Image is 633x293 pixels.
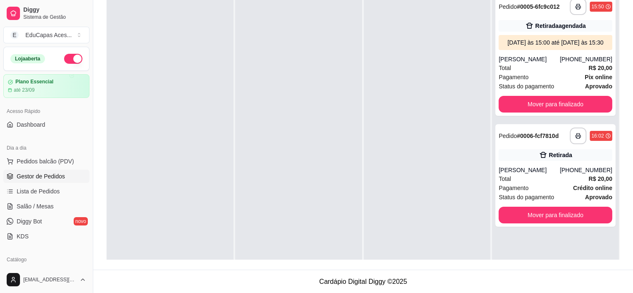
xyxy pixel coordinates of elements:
a: KDS [3,230,89,243]
button: Select a team [3,27,89,43]
strong: # 0005-6fc9c012 [517,3,560,10]
button: Mover para finalizado [499,96,612,113]
strong: aprovado [585,83,612,90]
button: Alterar Status [64,54,82,64]
article: Plano Essencial [15,79,53,85]
button: Mover para finalizado [499,207,612,223]
span: Salão / Mesas [17,202,54,210]
a: Gestor de Pedidos [3,170,89,183]
strong: R$ 20,00 [588,175,612,182]
button: [EMAIL_ADDRESS][DOMAIN_NAME] [3,270,89,290]
strong: Pix online [585,74,612,80]
span: E [10,31,19,39]
div: Dia a dia [3,141,89,155]
div: 16:02 [591,133,604,139]
div: [PERSON_NAME] [499,166,560,174]
a: Dashboard [3,118,89,131]
span: Lista de Pedidos [17,187,60,195]
a: DiggySistema de Gestão [3,3,89,23]
span: Pedidos balcão (PDV) [17,157,74,165]
article: até 23/09 [14,87,35,93]
a: Salão / Mesas [3,200,89,213]
span: Diggy [23,6,86,14]
span: Pagamento [499,183,529,193]
span: Status do pagamento [499,82,554,91]
span: Pedido [499,3,517,10]
div: [PHONE_NUMBER] [560,55,612,63]
button: Pedidos balcão (PDV) [3,155,89,168]
span: Sistema de Gestão [23,14,86,20]
span: Total [499,63,511,73]
span: [EMAIL_ADDRESS][DOMAIN_NAME] [23,276,76,283]
span: Pedido [499,133,517,139]
div: [PHONE_NUMBER] [560,166,612,174]
strong: aprovado [585,194,612,200]
span: Pagamento [499,73,529,82]
span: Dashboard [17,120,45,129]
strong: Crédito online [573,185,612,191]
div: Catálogo [3,253,89,266]
span: Status do pagamento [499,193,554,202]
strong: R$ 20,00 [588,65,612,71]
div: Retirada agendada [535,22,586,30]
div: Loja aberta [10,54,45,63]
div: 15:50 [591,3,604,10]
div: [DATE] às 15:00 até [DATE] às 15:30 [502,38,609,47]
div: Acesso Rápido [3,105,89,118]
div: [PERSON_NAME] [499,55,560,63]
span: Diggy Bot [17,217,42,225]
a: Lista de Pedidos [3,185,89,198]
strong: # 0006-fcf7810d [517,133,559,139]
span: Total [499,174,511,183]
a: Plano Essencialaté 23/09 [3,74,89,98]
a: Diggy Botnovo [3,215,89,228]
div: Retirada [549,151,572,159]
span: Gestor de Pedidos [17,172,65,180]
span: KDS [17,232,29,240]
div: EduCapas Aces ... [25,31,72,39]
